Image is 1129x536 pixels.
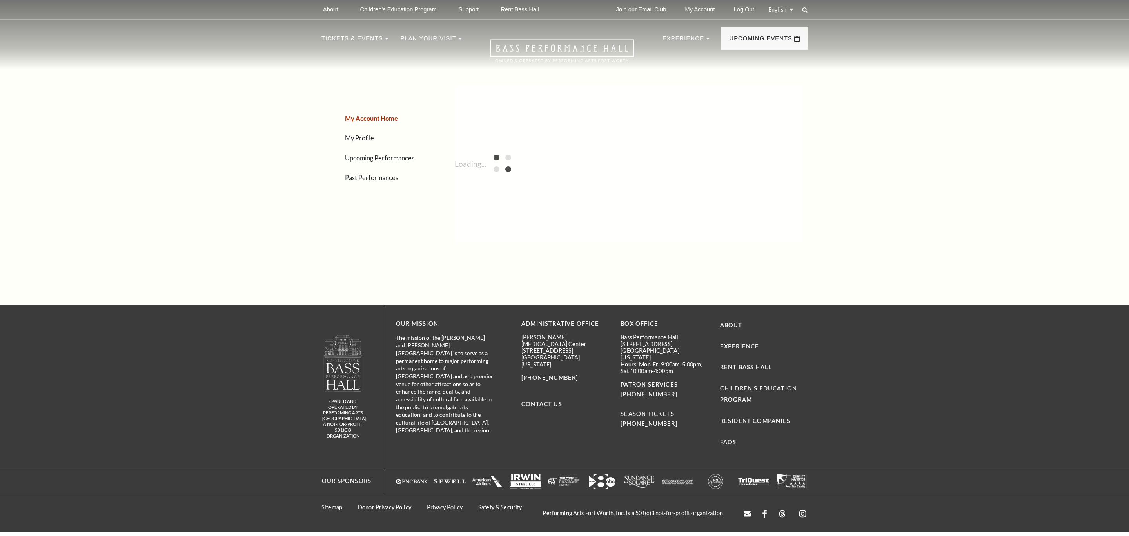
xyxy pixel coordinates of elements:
p: Tickets & Events [321,34,383,48]
img: sewell-revised_117x55.png [434,474,466,489]
p: [PERSON_NAME][MEDICAL_DATA] Center [521,334,609,348]
img: logo-footer.png [323,335,363,392]
p: [STREET_ADDRESS] [521,347,609,354]
a: Sitemap [321,504,342,510]
p: About [323,6,338,13]
p: SEASON TICKETS [PHONE_NUMBER] [621,399,708,429]
img: triquest_footer_logo.png [738,474,770,489]
p: Experience [663,34,704,48]
p: Upcoming Events [729,34,792,48]
a: FAQs [720,439,737,445]
p: [GEOGRAPHIC_DATA][US_STATE] [621,347,708,361]
p: PATRON SERVICES [PHONE_NUMBER] [621,380,708,399]
a: Donor Privacy Policy [358,504,411,510]
img: fwtpid-websitefooter-117x55.png [548,474,580,489]
a: Contact Us [521,401,562,407]
a: Experience [720,343,759,350]
a: Past Performances [345,174,398,181]
a: Privacy Policy [427,504,463,510]
a: Resident Companies [720,417,790,424]
a: Safety & Security [478,504,522,510]
a: My Account Home [345,115,398,122]
a: Rent Bass Hall [720,364,772,370]
p: Bass Performance Hall [621,334,708,341]
p: Administrative Office [521,319,609,329]
a: Upcoming Performances [345,154,414,162]
img: sundance117x55.png [624,474,655,489]
a: Children's Education Program [720,385,797,403]
p: Performing Arts Fort Worth, Inc. is a 501(c)3 not-for-profit organization [535,510,731,516]
p: Our Sponsors [314,476,371,486]
p: Children's Education Program [360,6,436,13]
p: [STREET_ADDRESS] [621,341,708,347]
img: charitynavlogo2.png [776,474,808,489]
p: The mission of the [PERSON_NAME] and [PERSON_NAME][GEOGRAPHIC_DATA] is to serve as a permanent ho... [396,334,494,434]
a: About [720,322,742,328]
img: kimcrawford-websitefooter-117x55.png [700,474,731,489]
p: owned and operated by Performing Arts [GEOGRAPHIC_DATA], A NOT-FOR-PROFIT 501(C)3 ORGANIZATION [322,399,363,439]
img: aa_stacked2_117x55.png [472,474,504,489]
p: Rent Bass Hall [501,6,539,13]
img: dallasvoice117x55.png [662,474,693,489]
p: [GEOGRAPHIC_DATA][US_STATE] [521,354,609,368]
select: Select: [767,6,795,13]
p: Hours: Mon-Fri 9:00am-5:00pm, Sat 10:00am-4:00pm [621,361,708,375]
img: irwinsteel_websitefooter_117x55.png [510,474,542,489]
p: [PHONE_NUMBER] [521,373,609,383]
a: My Profile [345,134,374,142]
img: wfaa2.png [586,474,618,489]
p: Support [459,6,479,13]
p: Plan Your Visit [400,34,456,48]
img: pncbank_websitefooter_117x55.png [396,474,428,489]
p: OUR MISSION [396,319,494,329]
p: BOX OFFICE [621,319,708,329]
